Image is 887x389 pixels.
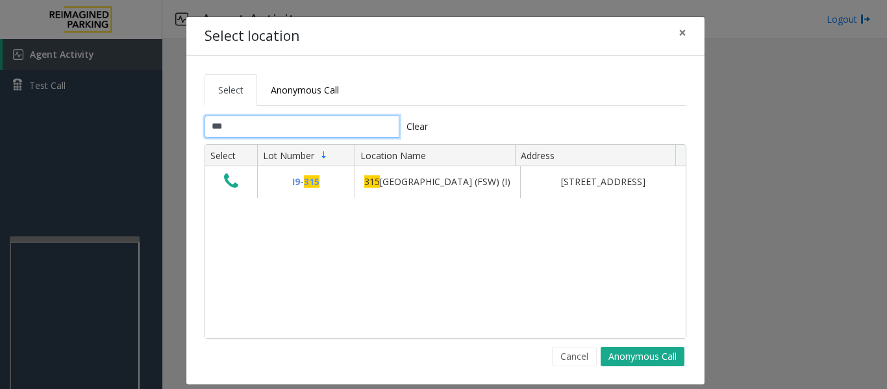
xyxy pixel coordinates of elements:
[266,175,347,189] div: I9-
[205,74,686,106] ul: Tabs
[399,116,436,138] button: Clear
[304,175,319,188] span: 315
[601,347,684,366] button: Anonymous Call
[218,84,244,96] span: Select
[271,84,339,96] span: Anonymous Call
[529,175,678,189] div: [STREET_ADDRESS]
[205,145,686,338] div: Data table
[521,149,555,162] span: Address
[319,150,329,160] span: Sortable
[360,149,426,162] span: Location Name
[679,23,686,42] span: ×
[205,145,257,167] th: Select
[363,175,512,189] div: [GEOGRAPHIC_DATA] (FSW) (I)
[205,26,299,47] h4: Select location
[552,347,597,366] button: Cancel
[364,175,380,188] span: 315
[669,17,695,49] button: Close
[263,149,314,162] span: Lot Number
